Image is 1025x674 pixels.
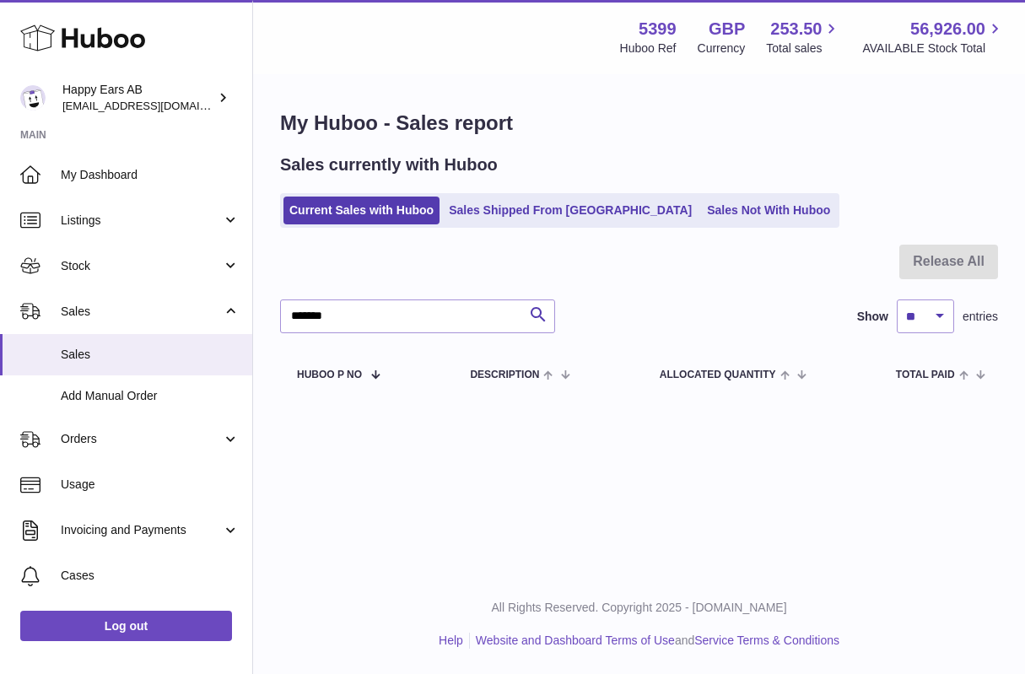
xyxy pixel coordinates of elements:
span: entries [963,309,998,325]
span: Total paid [896,369,955,380]
a: Log out [20,611,232,641]
a: 56,926.00 AVAILABLE Stock Total [862,18,1005,57]
p: All Rights Reserved. Copyright 2025 - [DOMAIN_NAME] [267,600,1012,616]
span: Sales [61,304,222,320]
strong: GBP [709,18,745,40]
span: Add Manual Order [61,388,240,404]
img: 3pl@happyearsearplugs.com [20,85,46,111]
span: ALLOCATED Quantity [660,369,776,380]
a: Help [439,634,463,647]
span: 253.50 [770,18,822,40]
a: Current Sales with Huboo [283,197,440,224]
li: and [470,633,839,649]
div: Huboo Ref [620,40,677,57]
a: Website and Dashboard Terms of Use [476,634,675,647]
label: Show [857,309,888,325]
span: Huboo P no [297,369,362,380]
span: Description [470,369,539,380]
div: Currency [698,40,746,57]
span: Stock [61,258,222,274]
span: Total sales [766,40,841,57]
span: 56,926.00 [910,18,985,40]
span: Usage [61,477,240,493]
strong: 5399 [639,18,677,40]
span: Orders [61,431,222,447]
span: My Dashboard [61,167,240,183]
a: Sales Not With Huboo [701,197,836,224]
span: Sales [61,347,240,363]
a: Service Terms & Conditions [694,634,839,647]
span: Listings [61,213,222,229]
span: [EMAIL_ADDRESS][DOMAIN_NAME] [62,99,248,112]
div: Happy Ears AB [62,82,214,114]
a: Sales Shipped From [GEOGRAPHIC_DATA] [443,197,698,224]
span: AVAILABLE Stock Total [862,40,1005,57]
h1: My Huboo - Sales report [280,110,998,137]
a: 253.50 Total sales [766,18,841,57]
span: Invoicing and Payments [61,522,222,538]
h2: Sales currently with Huboo [280,154,498,176]
span: Cases [61,568,240,584]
